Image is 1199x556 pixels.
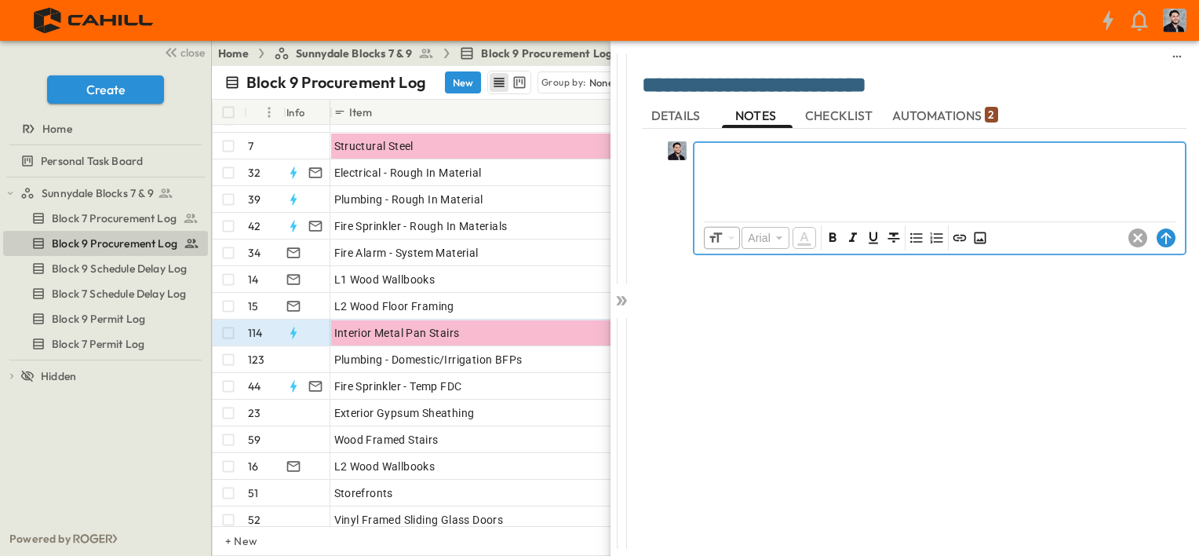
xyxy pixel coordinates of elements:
[52,236,177,251] span: Block 9 Procurement Log
[334,432,439,448] span: Wood Framed Stairs
[589,75,614,90] p: None
[250,104,268,121] button: Sort
[52,261,187,276] span: Block 9 Schedule Delay Log
[334,165,482,181] span: Electrical - Rough In Material
[3,148,208,174] div: test
[844,229,862,247] span: Italic (Ctrl+I)
[225,533,235,549] p: + New
[651,108,703,123] span: DETAILS
[1168,47,1186,66] button: sidedrawer-menu
[541,75,586,90] p: Group by:
[487,71,531,94] div: table view
[248,485,258,501] p: 51
[52,336,144,352] span: Block 7 Permit Log
[334,192,483,207] span: Plumbing - Rough In Material
[218,46,643,61] nav: breadcrumbs
[3,306,208,331] div: test
[3,256,208,281] div: test
[864,229,883,247] button: Format text underlined. Shortcut: Ctrl+U
[884,229,903,247] button: Format text as strikethrough
[248,165,261,181] p: 32
[735,108,779,123] span: NOTES
[52,286,186,302] span: Block 7 Schedule Delay Log
[42,121,72,137] span: Home
[180,45,205,60] span: close
[248,272,258,287] p: 14
[248,512,261,528] p: 52
[41,153,143,169] span: Personal Task Board
[708,230,723,246] span: Font Size
[52,210,177,226] span: Block 7 Procurement Log
[823,229,842,247] button: Format text as bold. Shortcut: Ctrl+B
[668,141,687,160] img: Profile Picture
[927,229,946,247] span: Ordered List (Ctrl + Shift + 7)
[286,90,305,134] div: Info
[248,138,253,154] p: 7
[47,75,164,104] button: Create
[334,379,462,394] span: Fire Sprinkler - Temp FDC
[748,230,771,246] p: Arial
[334,272,436,287] span: L1 Wood Wallbooks
[248,298,258,314] p: 15
[481,46,612,61] span: Block 9 Procurement Log
[971,229,989,247] button: Insert Image
[334,405,475,421] span: Exterior Gypsum Sheathing
[892,108,998,123] span: AUTOMATIONS
[248,432,261,448] p: 59
[490,73,508,92] button: row view
[445,71,481,93] button: New
[334,459,436,474] span: L2 Wood Wallbooks
[42,185,154,201] span: Sunnydale Blocks 7 & 9
[3,206,208,231] div: test
[41,368,76,384] span: Hidden
[375,104,392,121] button: Sort
[927,229,946,247] button: Ordered List
[248,459,258,474] p: 16
[334,245,479,261] span: Fire Alarm - System Material
[248,352,265,368] p: 123
[805,108,876,123] span: CHECKLIST
[509,73,529,92] button: kanban view
[334,138,414,154] span: Structural Steel
[3,231,208,256] div: test
[260,103,279,122] button: Menu
[349,104,372,120] p: Item
[3,181,208,206] div: test
[248,245,261,261] p: 34
[844,229,862,247] button: Format text as italic. Shortcut: Ctrl+I
[3,331,208,357] div: test
[864,229,883,247] span: Underline (Ctrl+U)
[248,192,261,207] p: 39
[248,405,261,421] p: 23
[950,229,969,247] span: Insert Link (Ctrl + K)
[1163,9,1186,32] img: Profile Picture
[19,4,170,37] img: 4f72bfc4efa7236828875bac24094a5ddb05241e32d018417354e964050affa1.png
[988,107,994,123] p: 2
[704,226,740,250] div: Font Size
[742,227,789,249] div: Arial
[334,218,508,234] span: Fire Sprinkler - Rough In Materials
[334,512,504,528] span: Vinyl Framed Sliding Glass Doors
[334,352,523,368] span: Plumbing - Domestic/Irrigation BFPs
[823,229,842,247] span: Bold (Ctrl+B)
[334,298,454,314] span: L2 Wood Floor Framing
[248,379,261,394] p: 44
[283,100,330,125] div: Info
[950,229,969,247] button: Insert Link
[791,225,818,251] span: Color
[884,229,903,247] span: Strikethrough
[296,46,413,61] span: Sunnydale Blocks 7 & 9
[3,281,208,306] div: test
[248,325,263,341] p: 114
[52,311,145,327] span: Block 9 Permit Log
[218,46,249,61] a: Home
[244,100,283,125] div: #
[246,71,426,93] p: Block 9 Procurement Log
[334,485,393,501] span: Storefronts
[248,218,261,234] p: 42
[907,229,926,247] span: Unordered List (Ctrl + Shift + 8)
[334,325,460,341] span: Interior Metal Pan Stairs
